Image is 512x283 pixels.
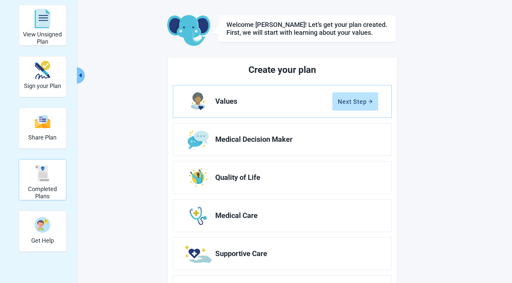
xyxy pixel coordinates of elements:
[173,123,391,156] a: Edit Medical Decision Maker section
[35,165,50,181] img: svg%3e
[35,217,50,233] img: person-question-x68TBcxA.svg
[215,250,373,258] span: Supportive Care
[35,61,50,79] img: make_plan_official-CpYJDfBD.svg
[198,63,367,77] h2: Create your plan
[31,237,54,244] h2: Get Help
[19,5,66,46] div: View Unsigned Plan
[215,212,373,220] span: Medical Care
[167,15,210,47] img: Koda Elephant
[226,21,387,36] div: Welcome [PERSON_NAME]! Let’s get your plan created. First, we will start with learning about your...
[19,211,66,252] div: Get Help
[19,159,66,200] div: Completed Plans
[338,98,373,105] div: Next Step
[215,98,332,105] span: Values
[215,174,373,182] span: Quality of Life
[22,185,63,200] h2: Completed Plans
[28,134,57,141] h2: Share Plan
[173,85,391,118] a: Edit Values section
[19,56,66,97] div: Sign your Plan
[173,200,391,232] a: Edit Medical Care section
[77,67,85,84] button: Collapse menu
[332,92,378,111] button: Next Steparrow-right
[22,31,63,45] h2: View Unsigned Plan
[368,99,373,104] span: arrow-right
[173,238,391,270] a: Edit Supportive Care section
[35,115,50,129] img: svg%3e
[77,72,83,78] span: caret-left
[35,9,50,29] img: svg%3e
[173,162,391,194] a: Edit Quality of Life section
[19,108,66,149] div: Share Plan
[215,136,373,143] span: Medical Decision Maker
[24,82,61,90] h2: Sign your Plan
